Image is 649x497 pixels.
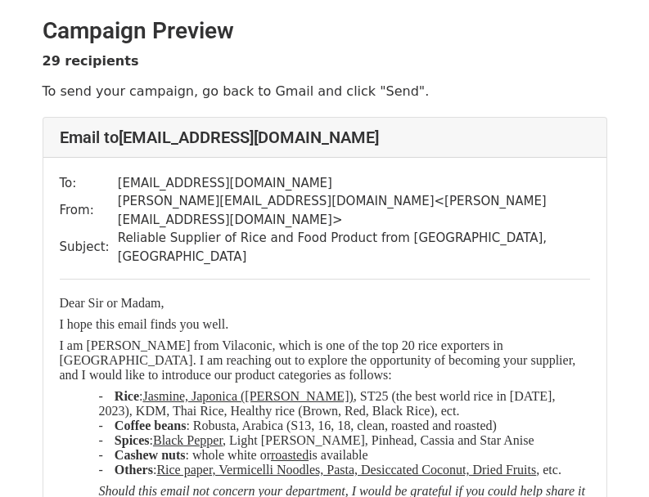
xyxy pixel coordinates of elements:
[60,296,165,310] span: Dear Sir or Madam,
[60,174,118,193] td: To:
[60,317,229,331] span: I hope this email finds you well.
[161,448,185,462] b: nuts
[99,448,115,462] span: -
[186,419,496,432] span: : Robusta, Arabica (S13, 16, 18, clean, roasted and roasted)
[43,83,607,100] p: To send your campaign, go back to Gmail and click "Send".
[60,192,118,229] td: From:
[118,229,590,266] td: Reliable Supplier of Rice and Food Product from [GEOGRAPHIC_DATA], [GEOGRAPHIC_DATA]
[99,389,556,418] span: : , ST25 (the best world rice in [DATE], 2023), KDM, Thai Rice, Healthy rice (Brown, Red, Black R...
[153,433,223,447] u: Black Pepper
[60,128,590,147] h4: Email to [EMAIL_ADDRESS][DOMAIN_NAME]
[115,419,187,432] span: Coffee beans
[558,463,561,477] span: .
[99,433,115,447] span: -
[115,389,139,403] span: Rice
[43,53,139,69] strong: 29 recipients
[43,17,607,45] h2: Campaign Preview
[271,448,309,462] u: roasted
[153,463,558,477] span: : , etc
[115,448,158,462] span: Cashew
[156,463,536,477] u: Rice paper, Vermicelli Noodles, Pasta, Desiccated Coconut, Dried Fruits
[60,338,576,382] span: I am [PERSON_NAME] from Vilaconic, which is one of the top 20 rice exporters in [GEOGRAPHIC_DATA]...
[115,463,153,477] span: Others
[118,174,590,193] td: [EMAIL_ADDRESS][DOMAIN_NAME]
[99,389,115,403] span: -
[115,433,150,447] span: Spices
[60,229,118,266] td: Subject:
[99,463,115,477] span: -
[150,433,534,447] span: : , Light [PERSON_NAME], Pinhead, Cassia and Star Anise
[158,448,367,462] span: : whole white or is available
[142,389,353,403] u: Jasmine, Japonica ([PERSON_NAME])
[99,419,115,432] span: -
[118,192,590,229] td: [PERSON_NAME][EMAIL_ADDRESS][DOMAIN_NAME] < [PERSON_NAME][EMAIL_ADDRESS][DOMAIN_NAME] >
